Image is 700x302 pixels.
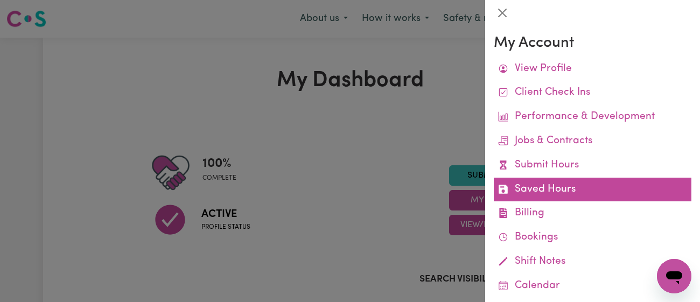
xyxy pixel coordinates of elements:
[494,34,691,53] h3: My Account
[494,81,691,105] a: Client Check Ins
[494,178,691,202] a: Saved Hours
[494,201,691,226] a: Billing
[494,153,691,178] a: Submit Hours
[657,259,691,293] iframe: Button to launch messaging window
[494,129,691,153] a: Jobs & Contracts
[494,105,691,129] a: Performance & Development
[494,4,511,22] button: Close
[494,250,691,274] a: Shift Notes
[494,57,691,81] a: View Profile
[494,274,691,298] a: Calendar
[494,226,691,250] a: Bookings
